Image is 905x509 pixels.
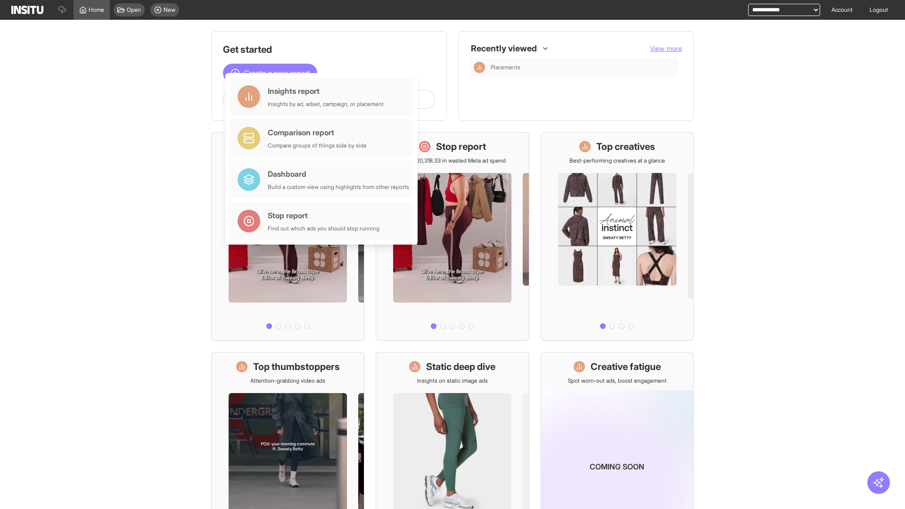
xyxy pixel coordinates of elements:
[223,43,435,56] h1: Get started
[569,157,665,164] p: Best-performing creatives at a glance
[650,44,682,53] button: View more
[253,360,340,373] h1: Top thumbstoppers
[268,225,379,232] div: Find out which ads you should stop running
[474,62,485,73] div: Insights
[596,140,655,153] h1: Top creatives
[436,140,486,153] h1: Stop report
[211,132,364,341] a: What's live nowSee all active ads instantly
[399,157,506,164] p: Save £20,318.33 in wasted Meta ad spend
[417,377,488,385] p: Insights on static image ads
[268,142,367,149] div: Compare groups of things side by side
[491,64,675,71] span: Placements
[127,6,141,14] span: Open
[268,183,409,191] div: Build a custom view using highlights from other reports
[426,360,495,373] h1: Static deep dive
[11,6,43,14] img: Logo
[541,132,694,341] a: Top creativesBest-performing creatives at a glance
[268,85,384,97] div: Insights report
[376,132,529,341] a: Stop reportSave £20,318.33 in wasted Meta ad spend
[268,168,409,180] div: Dashboard
[223,64,317,82] button: Create a new report
[250,377,325,385] p: Attention-grabbing video ads
[89,6,104,14] span: Home
[491,64,520,71] span: Placements
[164,6,175,14] span: New
[650,44,682,52] span: View more
[244,67,310,79] span: Create a new report
[268,100,384,108] div: Insights by ad, adset, campaign, or placement
[268,127,367,138] div: Comparison report
[268,210,379,221] div: Stop report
